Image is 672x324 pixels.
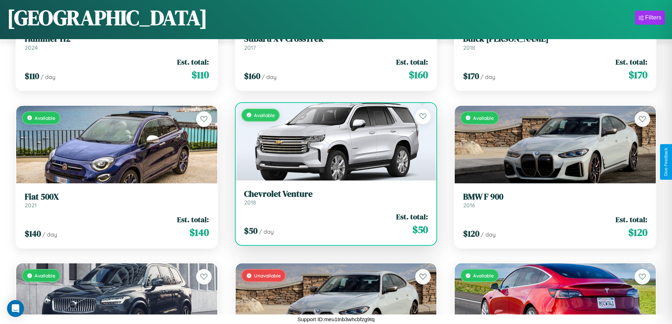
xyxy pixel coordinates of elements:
span: Available [473,115,494,121]
a: BMW F 9002016 [463,192,647,209]
span: 2021 [25,202,37,209]
span: / day [262,73,277,80]
span: $ 120 [628,225,647,239]
span: / day [481,231,496,238]
span: Est. total: [177,57,209,67]
span: Available [473,273,494,279]
div: Filters [645,14,661,21]
span: $ 120 [463,228,479,239]
button: Filters [635,11,665,25]
span: 2016 [463,202,475,209]
span: Est. total: [396,212,428,222]
span: $ 160 [409,68,428,82]
h3: Chevrolet Venture [244,189,428,199]
div: Open Intercom Messenger [7,300,24,317]
span: $ 170 [629,68,647,82]
span: $ 110 [192,68,209,82]
span: 2018 [244,199,256,206]
a: Buick [PERSON_NAME]2018 [463,34,647,51]
span: 2017 [244,44,256,51]
span: Est. total: [616,57,647,67]
h1: [GEOGRAPHIC_DATA] [7,3,207,32]
span: Est. total: [616,214,647,225]
h3: Fiat 500X [25,192,209,202]
span: $ 160 [244,70,260,82]
span: Est. total: [177,214,209,225]
span: 2018 [463,44,475,51]
span: $ 170 [463,70,479,82]
span: / day [42,231,57,238]
span: $ 110 [25,70,39,82]
p: Support ID: meu1tnb3whcbfzg9tq [297,314,374,324]
h3: Subaru XV CrossTrek [244,34,428,44]
h3: BMW F 900 [463,192,647,202]
span: $ 140 [189,225,209,239]
h3: Hummer H2 [25,34,209,44]
span: Available [254,112,275,118]
span: Available [35,273,55,279]
span: $ 50 [412,222,428,237]
span: Est. total: [396,57,428,67]
span: Unavailable [254,273,281,279]
span: / day [41,73,55,80]
a: Fiat 500X2021 [25,192,209,209]
a: Subaru XV CrossTrek2017 [244,34,428,51]
div: Give Feedback [664,148,668,176]
span: / day [259,228,274,235]
span: Available [35,115,55,121]
h3: Buick [PERSON_NAME] [463,34,647,44]
a: Chevrolet Venture2018 [244,189,428,206]
span: 2024 [25,44,38,51]
span: / day [480,73,495,80]
span: $ 140 [25,228,41,239]
span: $ 50 [244,225,258,237]
a: Hummer H22024 [25,34,209,51]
